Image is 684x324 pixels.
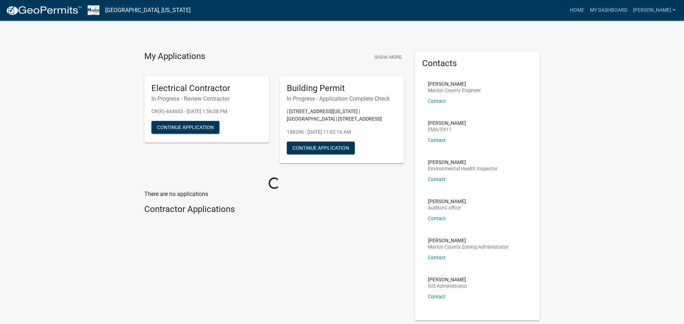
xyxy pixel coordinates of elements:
[144,190,404,198] p: There are no applications
[428,255,446,260] a: Contact
[287,142,355,154] button: Continue Application
[587,4,630,17] a: My Dashboard
[567,4,587,17] a: Home
[287,83,397,94] h5: Building Permit
[151,121,219,134] button: Continue Application
[428,137,446,143] a: Contact
[144,204,404,217] wm-workflow-list-section: Contractor Applications
[428,81,481,86] p: [PERSON_NAME]
[287,108,397,123] p: | [STREET_ADDRESS][US_STATE] | [GEOGRAPHIC_DATA] | [STREET_ADDRESS]
[428,277,467,282] p: [PERSON_NAME]
[428,121,466,126] p: [PERSON_NAME]
[630,4,678,17] a: [PERSON_NAME]
[88,5,99,15] img: Marion County, Iowa
[428,294,446,299] a: Contact
[151,95,262,102] h6: In Progress - Review Contractor
[151,108,262,115] p: CR(R)-444603 - [DATE] 1:56:58 PM
[372,51,404,63] button: Show More
[105,4,191,16] a: [GEOGRAPHIC_DATA], [US_STATE]
[428,176,446,182] a: Contact
[151,83,262,94] h5: Electrical Contractor
[428,160,498,165] p: [PERSON_NAME]
[144,51,205,62] h4: My Applications
[144,204,404,214] h4: Contractor Applications
[428,127,466,132] p: EMA/E911
[422,58,533,69] h5: Contacts
[428,166,498,171] p: Environmental Health Inspector
[428,216,446,221] a: Contact
[428,238,509,243] p: [PERSON_NAME]
[428,199,466,204] p: [PERSON_NAME]
[428,205,466,210] p: Auditors' office
[428,283,467,288] p: GIS Administrator
[428,98,446,104] a: Contact
[287,95,397,102] h6: In Progress - Application Complete Check
[428,244,509,249] p: Marion County Zoning Administrator
[287,128,397,136] p: 188296 - [DATE] 11:02:16 AM
[428,88,481,93] p: Marion County Engineer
